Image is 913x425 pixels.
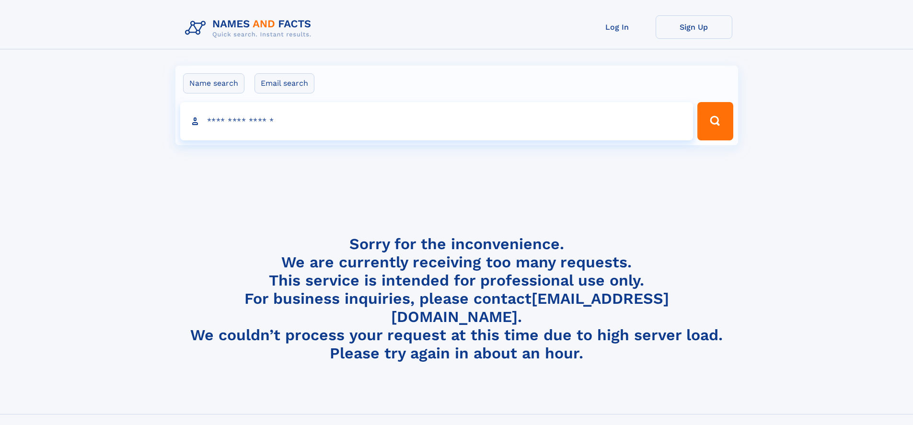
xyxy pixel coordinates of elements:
[579,15,656,39] a: Log In
[180,102,693,140] input: search input
[181,235,732,363] h4: Sorry for the inconvenience. We are currently receiving too many requests. This service is intend...
[391,289,669,326] a: [EMAIL_ADDRESS][DOMAIN_NAME]
[254,73,314,93] label: Email search
[181,15,319,41] img: Logo Names and Facts
[697,102,733,140] button: Search Button
[183,73,244,93] label: Name search
[656,15,732,39] a: Sign Up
